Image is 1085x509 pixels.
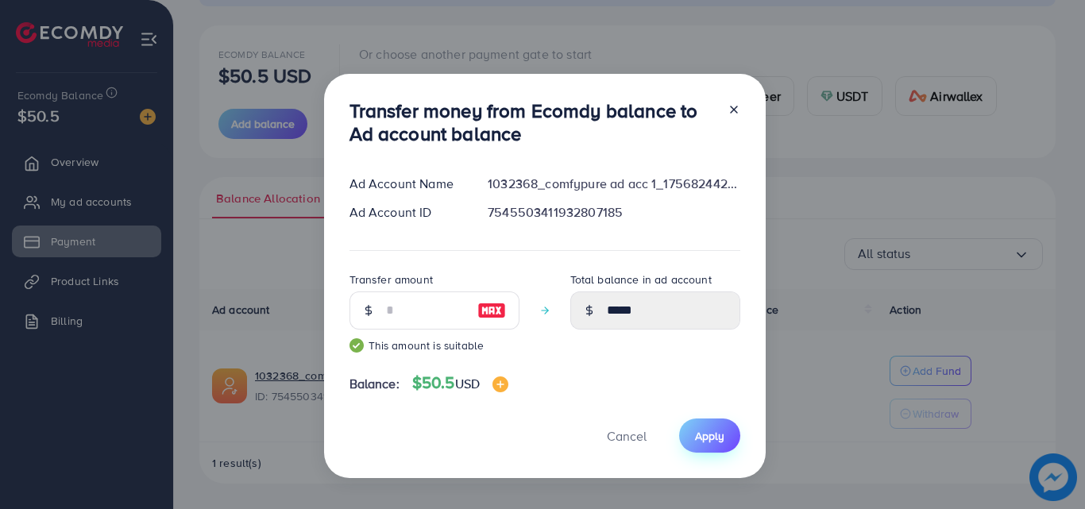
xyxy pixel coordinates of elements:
label: Transfer amount [349,272,433,287]
div: Ad Account Name [337,175,476,193]
span: USD [455,375,480,392]
span: Balance: [349,375,400,393]
div: Ad Account ID [337,203,476,222]
img: image [477,301,506,320]
span: Apply [695,428,724,444]
button: Apply [679,418,740,453]
small: This amount is suitable [349,337,519,353]
h4: $50.5 [412,373,508,393]
div: 7545503411932807185 [475,203,752,222]
div: 1032368_comfypure ad acc 1_1756824427649 [475,175,752,193]
label: Total balance in ad account [570,272,712,287]
button: Cancel [587,418,666,453]
img: guide [349,338,364,353]
h3: Transfer money from Ecomdy balance to Ad account balance [349,99,715,145]
img: image [492,376,508,392]
span: Cancel [607,427,647,445]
